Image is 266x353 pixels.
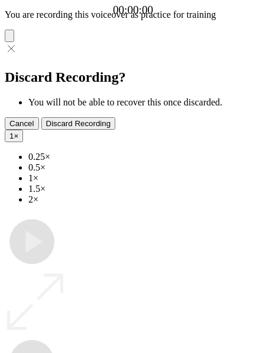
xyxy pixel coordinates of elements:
button: 1× [5,130,23,142]
h2: Discard Recording? [5,69,261,85]
li: 2× [28,194,261,205]
p: You are recording this voiceover as practice for training [5,9,261,20]
span: 1 [9,131,14,140]
li: 0.25× [28,152,261,162]
a: 00:00:00 [113,4,153,17]
li: 0.5× [28,162,261,173]
button: Discard Recording [41,117,116,130]
button: Cancel [5,117,39,130]
li: 1.5× [28,184,261,194]
li: 1× [28,173,261,184]
li: You will not be able to recover this once discarded. [28,97,261,108]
